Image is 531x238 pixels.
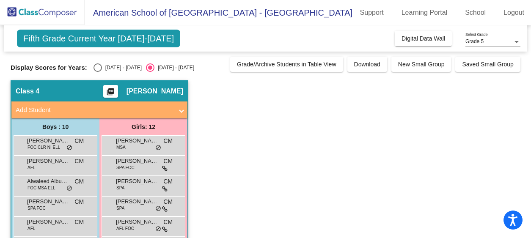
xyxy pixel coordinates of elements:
[66,185,72,192] span: do_not_disturb_alt
[27,157,69,165] span: [PERSON_NAME]
[105,88,116,99] mat-icon: picture_as_pdf
[462,61,513,68] span: Saved Small Group
[28,164,35,171] span: AFL
[27,177,69,186] span: Alwaleed Albuainain
[237,61,336,68] span: Grade/Archive Students in Table View
[16,105,173,115] mat-panel-title: Add Student
[66,145,72,151] span: do_not_disturb_alt
[347,57,387,72] button: Download
[154,64,194,71] div: [DATE] - [DATE]
[116,197,158,206] span: [PERSON_NAME]
[116,225,134,232] span: AFL FOC
[74,157,84,166] span: CM
[395,6,454,19] a: Learning Portal
[163,157,173,166] span: CM
[163,197,173,206] span: CM
[458,6,492,19] a: School
[116,218,158,226] span: [PERSON_NAME]
[11,101,187,118] mat-expansion-panel-header: Add Student
[395,31,452,46] button: Digital Data Wall
[116,157,158,165] span: [PERSON_NAME]
[74,137,84,145] span: CM
[28,144,60,150] span: FOC CLR NI ELL
[11,118,99,135] div: Boys : 10
[402,35,445,42] span: Digital Data Wall
[163,177,173,186] span: CM
[27,137,69,145] span: [PERSON_NAME]
[27,197,69,206] span: [PERSON_NAME]
[127,87,183,96] span: [PERSON_NAME]
[116,205,124,211] span: SPA
[85,6,352,19] span: American School of [GEOGRAPHIC_DATA] - [GEOGRAPHIC_DATA]
[94,63,194,72] mat-radio-group: Select an option
[16,87,39,96] span: Class 4
[74,218,84,227] span: CM
[17,30,180,47] span: Fifth Grade Current Year [DATE]-[DATE]
[116,164,135,171] span: SPA FOC
[391,57,451,72] button: New Small Group
[230,57,343,72] button: Grade/Archive Students in Table View
[116,177,158,186] span: [PERSON_NAME]
[103,85,118,98] button: Print Students Details
[28,205,46,211] span: SPA FOC
[74,177,84,186] span: CM
[353,6,391,19] a: Support
[465,38,484,44] span: Grade 5
[11,64,87,71] span: Display Scores for Years:
[116,137,158,145] span: [PERSON_NAME]
[155,226,161,233] span: do_not_disturb_alt
[116,144,126,150] span: MSA
[155,145,161,151] span: do_not_disturb_alt
[155,205,161,212] span: do_not_disturb_alt
[455,57,520,72] button: Saved Small Group
[398,61,445,68] span: New Small Group
[116,185,124,191] span: SPA
[163,137,173,145] span: CM
[163,218,173,227] span: CM
[74,197,84,206] span: CM
[354,61,380,68] span: Download
[28,225,35,232] span: AFL
[99,118,187,135] div: Girls: 12
[102,64,142,71] div: [DATE] - [DATE]
[497,6,531,19] a: Logout
[27,218,69,226] span: [PERSON_NAME]
[28,185,55,191] span: FOC MSA ELL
